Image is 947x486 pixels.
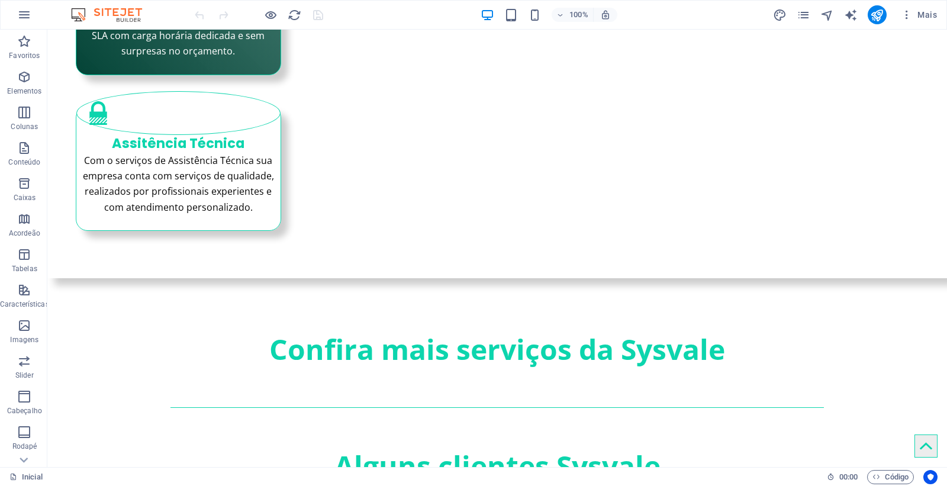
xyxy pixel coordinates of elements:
p: Favoritos [9,51,40,60]
span: Mais [901,9,937,21]
p: Cabeçalho [7,406,42,416]
i: Ao redimensionar, ajusta automaticamente o nível de zoom para caber no dispositivo escolhido. [600,9,611,20]
button: Mais [896,5,942,24]
i: Publicar [870,8,884,22]
p: Acordeão [9,228,40,238]
button: pages [797,8,811,22]
p: Colunas [11,122,38,131]
span: : [848,472,849,481]
button: design [773,8,787,22]
button: text_generator [844,8,858,22]
i: Recarregar página [288,8,301,22]
button: publish [868,5,887,24]
img: Editor Logo [68,8,157,22]
i: Páginas (Ctrl+Alt+S) [797,8,810,22]
p: Tabelas [12,264,37,273]
a: Clique para cancelar a seleção. Clique duas vezes para abrir as Páginas [9,470,43,484]
p: Rodapé [12,442,37,451]
a: Assitência TécnicaCom o serviços de Assistência Técnica sua empresa conta com serviços de qualida... [29,62,233,209]
i: AI Writer [844,8,858,22]
p: Elementos [7,86,41,96]
h6: 100% [569,8,588,22]
p: Caixas [14,193,36,202]
button: Clique aqui para sair do modo de visualização e continuar editando [263,8,278,22]
h6: Tempo de sessão [827,470,858,484]
p: Slider [15,371,34,380]
p: Conteúdo [8,157,40,167]
button: 100% [552,8,594,22]
p: Imagens [10,335,38,345]
i: Navegador [820,8,834,22]
button: reload [287,8,301,22]
button: Código [867,470,914,484]
button: navigator [820,8,835,22]
span: Código [872,470,909,484]
i: Design (Ctrl+Alt+Y) [773,8,787,22]
span: 00 00 [839,470,858,484]
button: Usercentrics [923,470,938,484]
